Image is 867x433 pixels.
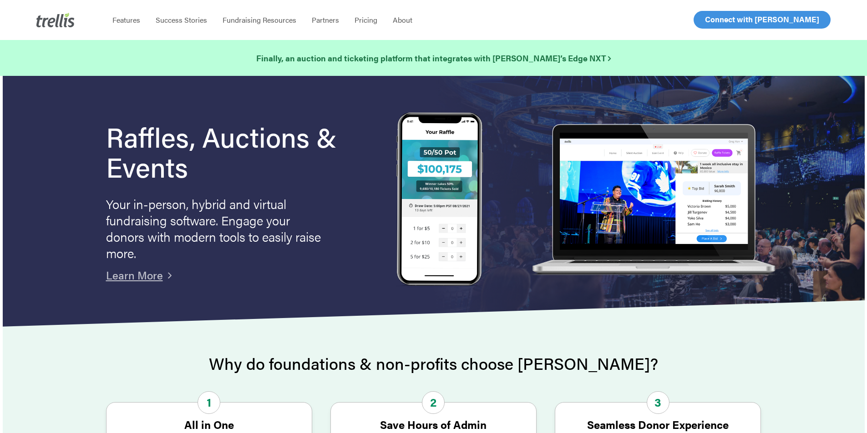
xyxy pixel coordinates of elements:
[105,15,148,25] a: Features
[36,13,75,27] img: Trellis
[148,15,215,25] a: Success Stories
[355,15,377,25] span: Pricing
[396,112,483,288] img: Trellis Raffles, Auctions and Event Fundraising
[347,15,385,25] a: Pricing
[422,391,445,414] span: 2
[256,52,611,64] strong: Finally, an auction and ticketing platform that integrates with [PERSON_NAME]’s Edge NXT
[312,15,339,25] span: Partners
[527,124,779,276] img: rafflelaptop_mac_optim.png
[223,15,296,25] span: Fundraising Resources
[647,391,669,414] span: 3
[106,354,761,373] h2: Why do foundations & non-profits choose [PERSON_NAME]?
[106,121,362,181] h1: Raffles, Auctions & Events
[112,15,140,25] span: Features
[304,15,347,25] a: Partners
[385,15,420,25] a: About
[694,11,831,29] a: Connect with [PERSON_NAME]
[393,15,412,25] span: About
[106,195,324,261] p: Your in-person, hybrid and virtual fundraising software. Engage your donors with modern tools to ...
[215,15,304,25] a: Fundraising Resources
[156,15,207,25] span: Success Stories
[106,267,163,283] a: Learn More
[184,417,234,432] strong: All in One
[587,417,729,432] strong: Seamless Donor Experience
[198,391,220,414] span: 1
[705,14,819,25] span: Connect with [PERSON_NAME]
[380,417,487,432] strong: Save Hours of Admin
[256,52,611,65] a: Finally, an auction and ticketing platform that integrates with [PERSON_NAME]’s Edge NXT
